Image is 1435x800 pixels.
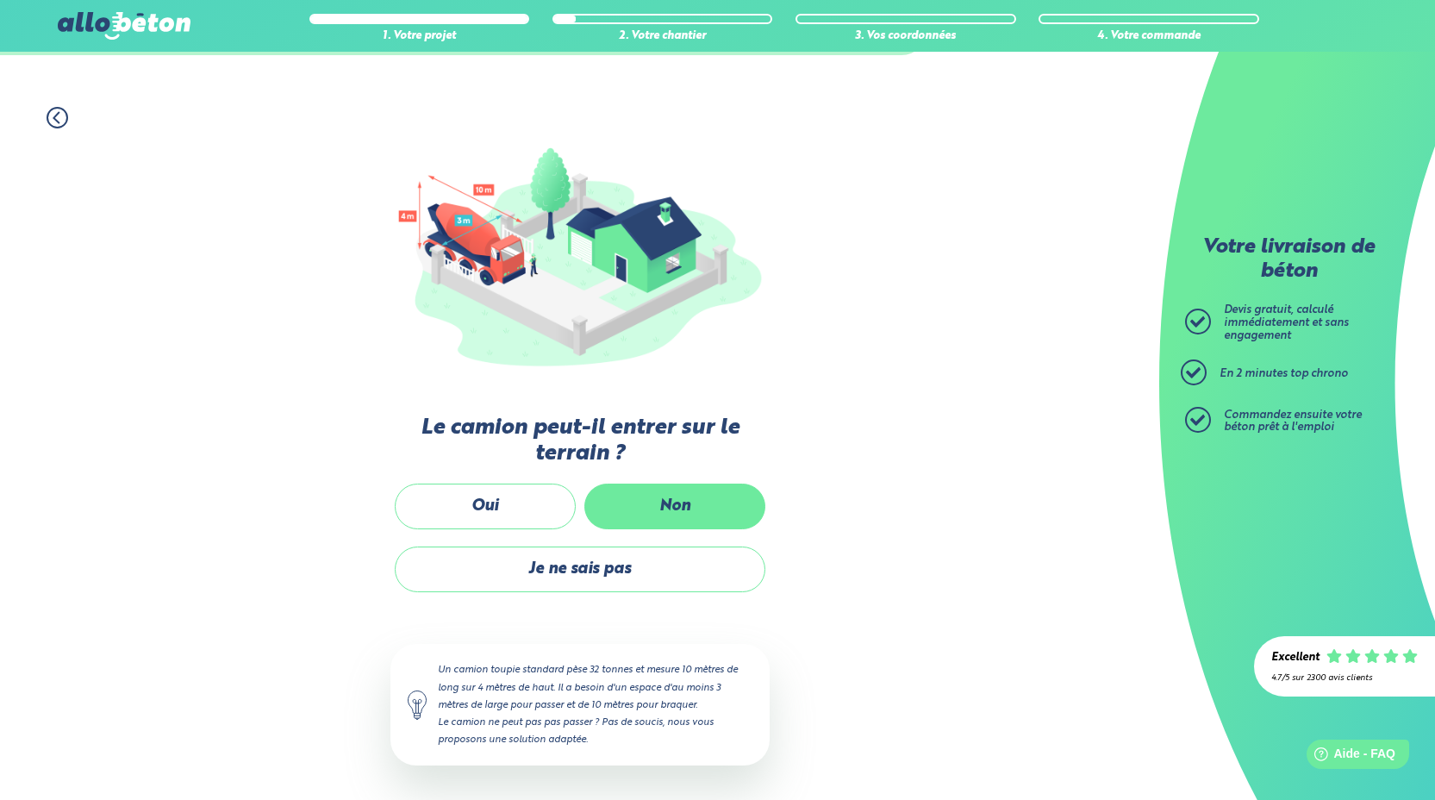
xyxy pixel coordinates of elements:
[1282,733,1416,781] iframe: Help widget launcher
[395,547,765,592] label: Je ne sais pas
[1039,30,1258,43] div: 4. Votre commande
[584,484,765,529] label: Non
[390,416,770,466] label: Le camion peut-il entrer sur le terrain ?
[395,484,576,529] label: Oui
[58,12,190,40] img: allobéton
[390,644,770,766] div: Un camion toupie standard pèse 32 tonnes et mesure 10 mètres de long sur 4 mètres de haut. Il a b...
[552,30,772,43] div: 2. Votre chantier
[309,30,529,43] div: 1. Votre projet
[795,30,1015,43] div: 3. Vos coordonnées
